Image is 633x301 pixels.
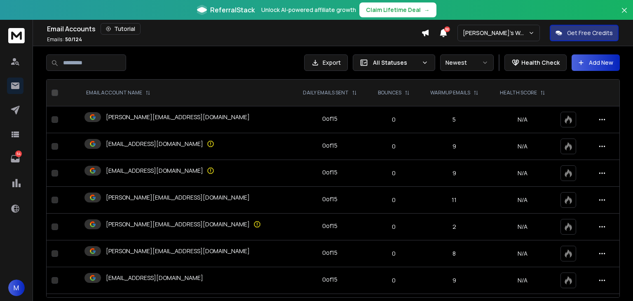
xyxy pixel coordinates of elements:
[494,276,551,285] p: N/A
[444,26,450,32] span: 50
[86,89,150,96] div: EMAIL ACCOUNT NAME
[494,196,551,204] p: N/A
[47,23,421,35] div: Email Accounts
[494,249,551,258] p: N/A
[373,196,414,204] p: 0
[15,150,22,157] p: 54
[494,115,551,124] p: N/A
[322,115,338,123] div: 0 of 15
[494,142,551,150] p: N/A
[440,54,494,71] button: Newest
[359,2,436,17] button: Claim Lifetime Deal→
[419,267,489,294] td: 9
[500,89,537,96] p: HEALTH SCORE
[619,5,630,25] button: Close banner
[106,247,250,255] p: [PERSON_NAME][EMAIL_ADDRESS][DOMAIN_NAME]
[106,220,250,228] p: [PERSON_NAME][EMAIL_ADDRESS][DOMAIN_NAME]
[106,193,250,202] p: [PERSON_NAME][EMAIL_ADDRESS][DOMAIN_NAME]
[463,29,528,37] p: [PERSON_NAME]'s Workspace
[373,142,414,150] p: 0
[419,133,489,160] td: 9
[373,115,414,124] p: 0
[373,59,418,67] p: All Statuses
[373,249,414,258] p: 0
[494,223,551,231] p: N/A
[419,240,489,267] td: 8
[47,36,82,43] p: Emails :
[322,168,338,176] div: 0 of 15
[322,195,338,203] div: 0 of 15
[322,141,338,150] div: 0 of 15
[106,140,203,148] p: [EMAIL_ADDRESS][DOMAIN_NAME]
[373,223,414,231] p: 0
[378,89,401,96] p: BOUNCES
[303,89,349,96] p: DAILY EMAILS SENT
[567,29,613,37] p: Get Free Credits
[504,54,567,71] button: Health Check
[322,249,338,257] div: 0 of 15
[322,222,338,230] div: 0 of 15
[494,169,551,177] p: N/A
[550,25,619,41] button: Get Free Credits
[8,280,25,296] button: M
[65,36,82,43] span: 50 / 124
[373,276,414,285] p: 0
[419,214,489,240] td: 2
[419,160,489,187] td: 9
[572,54,620,71] button: Add New
[419,106,489,133] td: 5
[261,6,356,14] p: Unlock AI-powered affiliate growth
[210,5,255,15] span: ReferralStack
[373,169,414,177] p: 0
[424,6,430,14] span: →
[304,54,348,71] button: Export
[101,23,141,35] button: Tutorial
[106,167,203,175] p: [EMAIL_ADDRESS][DOMAIN_NAME]
[106,113,250,121] p: [PERSON_NAME][EMAIL_ADDRESS][DOMAIN_NAME]
[521,59,560,67] p: Health Check
[106,274,203,282] p: [EMAIL_ADDRESS][DOMAIN_NAME]
[430,89,470,96] p: WARMUP EMAILS
[7,150,23,167] a: 54
[419,187,489,214] td: 11
[322,275,338,284] div: 0 of 15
